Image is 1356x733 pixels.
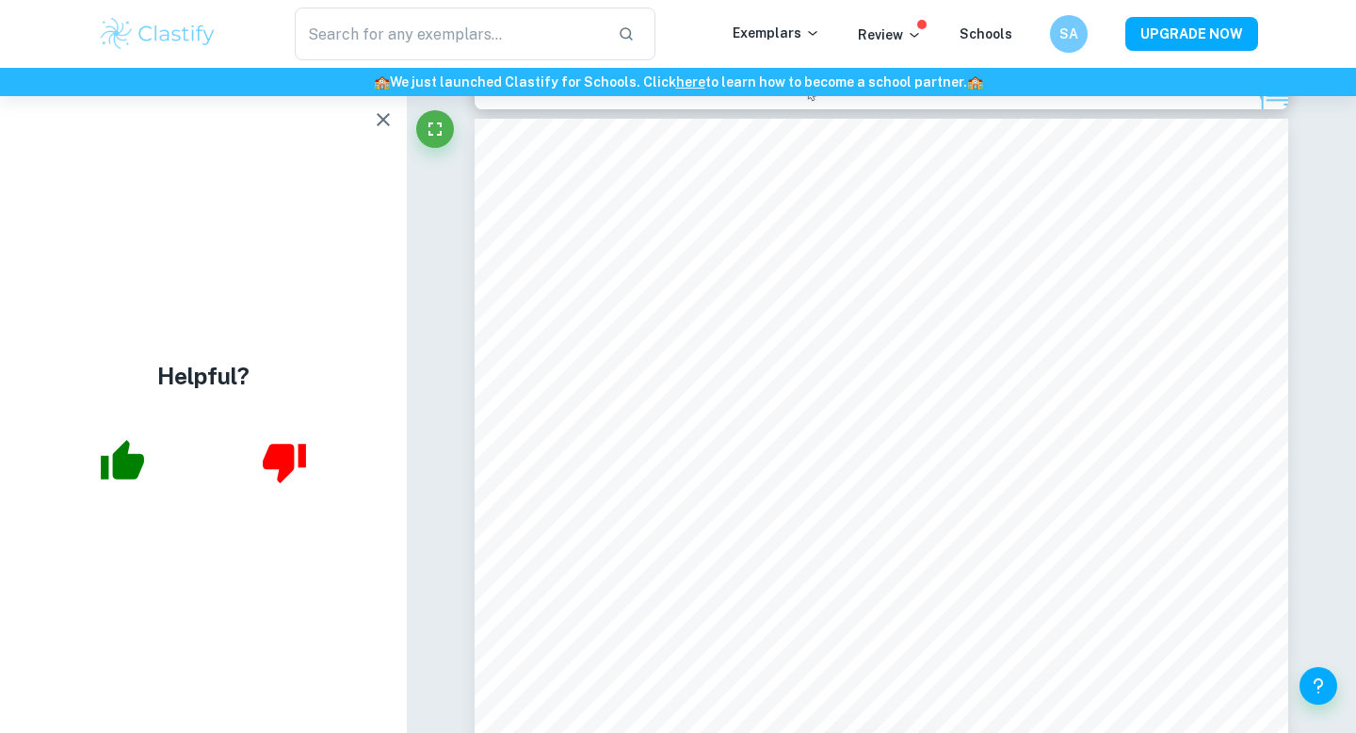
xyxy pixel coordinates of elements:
[416,110,454,148] button: Fullscreen
[374,74,390,90] span: 🏫
[1299,667,1337,705] button: Help and Feedback
[733,23,820,43] p: Exemplars
[1125,17,1258,51] button: UPGRADE NOW
[967,74,983,90] span: 🏫
[295,8,603,60] input: Search for any exemplars...
[858,24,922,45] p: Review
[1050,15,1088,53] button: SA
[157,359,250,393] h4: Helpful?
[960,26,1012,41] a: Schools
[1058,24,1080,44] h6: SA
[676,74,705,90] a: here
[98,15,218,53] img: Clastify logo
[4,72,1352,92] h6: We just launched Clastify for Schools. Click to learn how to become a school partner.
